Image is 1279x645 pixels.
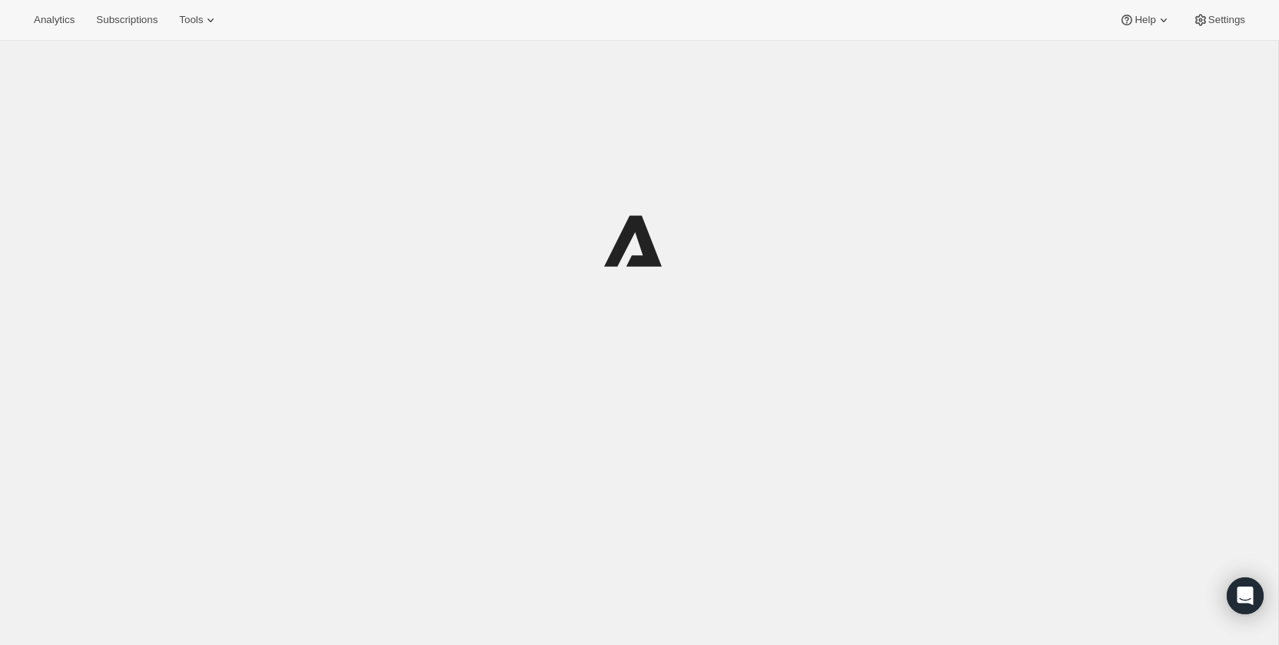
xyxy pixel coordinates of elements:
[1227,577,1264,614] div: Open Intercom Messenger
[179,14,203,26] span: Tools
[87,9,167,31] button: Subscriptions
[1184,9,1254,31] button: Settings
[34,14,75,26] span: Analytics
[1208,14,1245,26] span: Settings
[96,14,158,26] span: Subscriptions
[25,9,84,31] button: Analytics
[1110,9,1180,31] button: Help
[1134,14,1155,26] span: Help
[170,9,228,31] button: Tools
